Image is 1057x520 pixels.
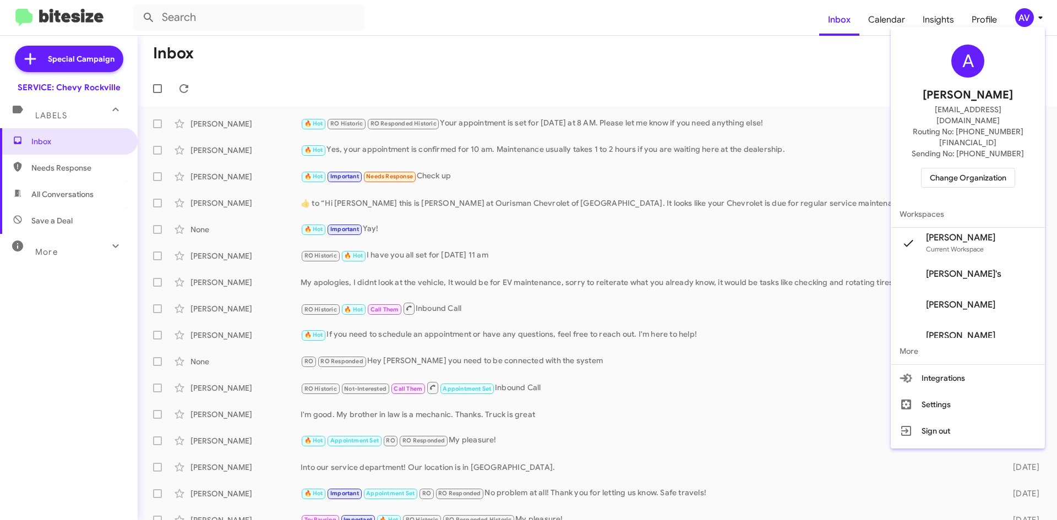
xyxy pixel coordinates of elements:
button: Change Organization [921,168,1015,188]
button: Sign out [891,418,1045,444]
span: Current Workspace [926,245,984,253]
span: [PERSON_NAME]'s [926,269,1001,280]
span: [PERSON_NAME] [926,299,995,310]
span: Sending No: [PHONE_NUMBER] [912,148,1024,159]
span: [PERSON_NAME] [926,232,995,243]
span: [EMAIL_ADDRESS][DOMAIN_NAME] [904,104,1032,126]
span: Routing No: [PHONE_NUMBER][FINANCIAL_ID] [904,126,1032,148]
button: Integrations [891,365,1045,391]
span: [PERSON_NAME] [926,330,995,341]
span: Change Organization [930,168,1006,187]
div: A [951,45,984,78]
span: Workspaces [891,201,1045,227]
span: More [891,338,1045,364]
span: [PERSON_NAME] [923,86,1013,104]
button: Settings [891,391,1045,418]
